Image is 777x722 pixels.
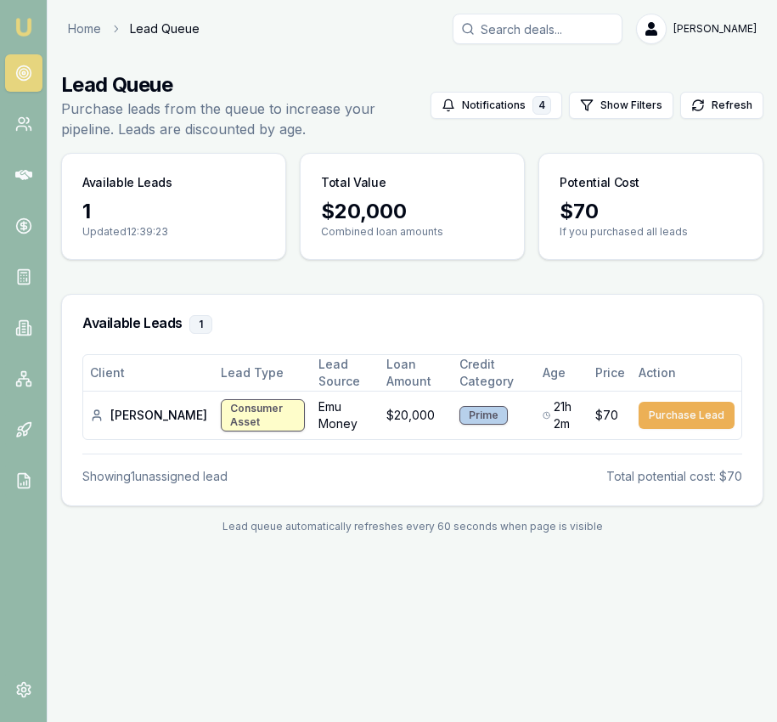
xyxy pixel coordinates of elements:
[82,468,228,485] div: Showing 1 unassigned lead
[560,174,639,191] h3: Potential Cost
[680,92,763,119] button: Refresh
[312,392,380,440] td: Emu Money
[61,99,431,139] p: Purchase leads from the queue to increase your pipeline. Leads are discounted by age.
[82,198,265,225] div: 1
[189,315,212,334] div: 1
[82,174,172,191] h3: Available Leads
[82,315,742,334] h3: Available Leads
[130,20,200,37] span: Lead Queue
[569,92,673,119] button: Show Filters
[83,355,214,392] th: Client
[321,198,504,225] div: $ 20,000
[532,96,551,115] div: 4
[380,392,453,440] td: $20,000
[214,355,312,392] th: Lead Type
[554,398,582,432] span: 21h 2m
[536,355,588,392] th: Age
[673,22,757,36] span: [PERSON_NAME]
[639,402,735,429] button: Purchase Lead
[606,468,742,485] div: Total potential cost: $70
[459,406,508,425] div: Prime
[68,20,101,37] a: Home
[312,355,380,392] th: Lead Source
[68,20,200,37] nav: breadcrumb
[560,225,742,239] p: If you purchased all leads
[380,355,453,392] th: Loan Amount
[14,17,34,37] img: emu-icon-u.png
[321,174,386,191] h3: Total Value
[588,355,632,392] th: Price
[221,399,305,432] div: Consumer Asset
[453,355,536,392] th: Credit Category
[560,198,742,225] div: $ 70
[431,92,562,119] button: Notifications4
[61,520,763,533] div: Lead queue automatically refreshes every 60 seconds when page is visible
[61,71,431,99] h1: Lead Queue
[82,225,265,239] p: Updated 12:39:23
[90,407,207,424] div: [PERSON_NAME]
[321,225,504,239] p: Combined loan amounts
[595,407,618,424] span: $70
[453,14,622,44] input: Search deals
[632,355,741,392] th: Action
